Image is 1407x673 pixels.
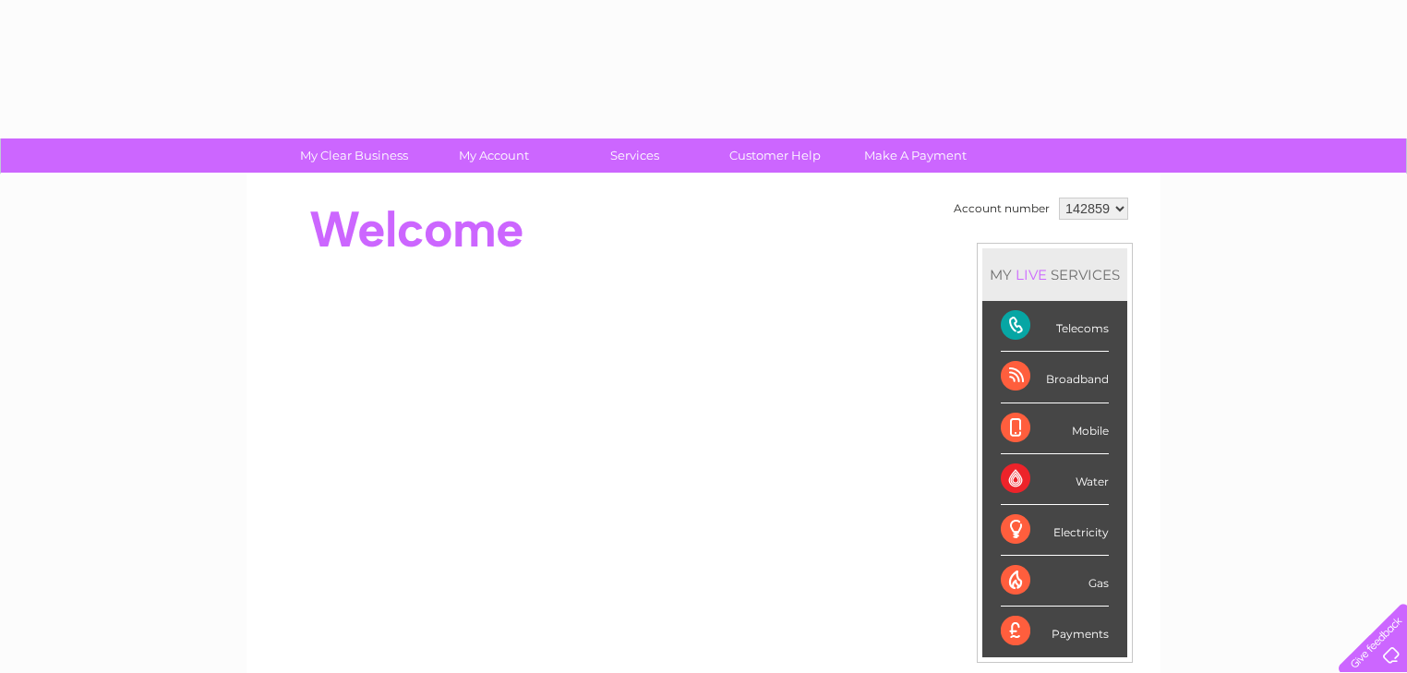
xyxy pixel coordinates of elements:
[1001,556,1109,607] div: Gas
[1001,607,1109,656] div: Payments
[982,248,1127,301] div: MY SERVICES
[559,138,711,173] a: Services
[839,138,992,173] a: Make A Payment
[1001,454,1109,505] div: Water
[1001,505,1109,556] div: Electricity
[699,138,851,173] a: Customer Help
[418,138,571,173] a: My Account
[949,193,1054,224] td: Account number
[1012,266,1051,283] div: LIVE
[278,138,430,173] a: My Clear Business
[1001,301,1109,352] div: Telecoms
[1001,403,1109,454] div: Mobile
[1001,352,1109,403] div: Broadband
